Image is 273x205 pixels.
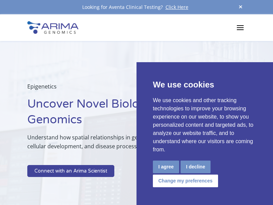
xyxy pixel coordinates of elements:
[27,133,246,156] p: Understand how spatial relationships in genome structure impact gene regulation, cellular develop...
[153,96,257,154] p: We use cookies and other tracking technologies to improve your browsing experience on our website...
[27,82,246,96] p: Epigenetics
[163,4,191,10] a: Click Here
[27,21,78,34] img: Arima-Genomics-logo
[27,96,246,133] h1: Uncover Novel Biology with 3D Genomics
[153,161,179,173] button: I agree
[153,79,257,91] p: We use cookies
[181,161,211,173] button: I decline
[153,175,218,187] button: Change my preferences
[27,165,114,177] a: Connect with an Arima Scientist
[27,3,246,12] div: Looking for Aventa Clinical Testing?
